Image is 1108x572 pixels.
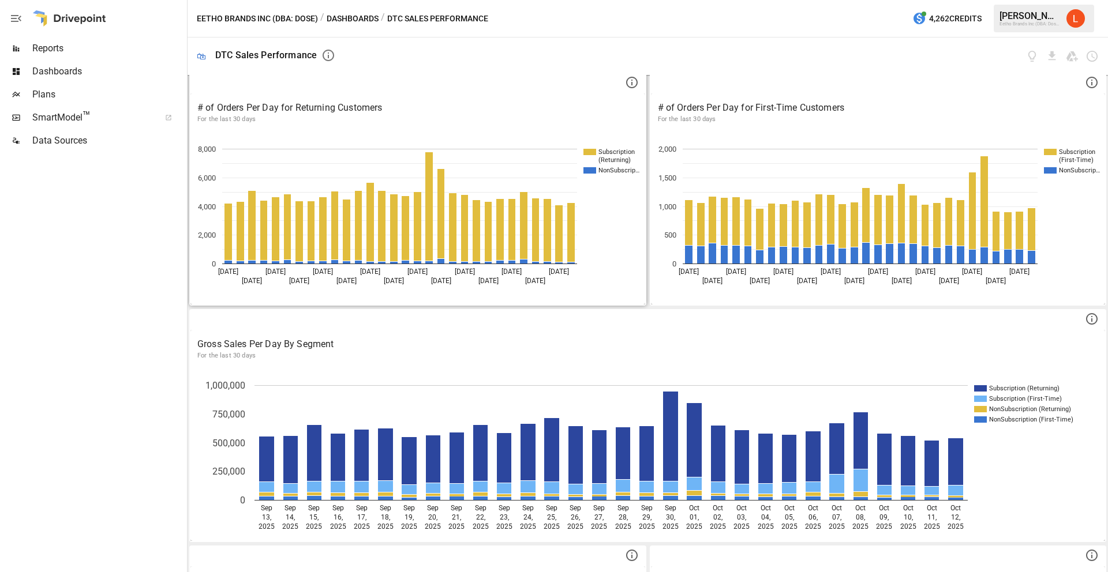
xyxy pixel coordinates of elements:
[327,12,379,26] button: Dashboards
[197,115,638,124] p: For the last 30 days
[473,522,489,530] text: 2025
[989,416,1073,423] text: NonSubscription (First-Time)
[309,513,319,521] text: 15,
[781,522,798,530] text: 2025
[900,522,916,530] text: 2025
[380,504,391,512] text: Sep
[265,268,286,276] text: [DATE]
[32,65,185,78] span: Dashboards
[401,522,417,530] text: 2025
[1065,50,1079,63] button: Save as Google Doc
[197,51,206,62] div: 🛍
[428,513,437,521] text: 20,
[451,504,462,512] text: Sep
[855,504,866,512] text: Oct
[808,504,818,512] text: Oct
[672,259,676,268] text: 0
[903,504,914,512] text: Oct
[664,231,676,239] text: 500
[32,134,185,148] span: Data Sources
[1000,10,1060,21] div: [PERSON_NAME]
[710,522,726,530] text: 2025
[950,504,961,512] text: Oct
[927,504,937,512] text: Oct
[658,202,676,211] text: 1,000
[240,495,245,506] text: 0
[726,268,746,276] text: [DATE]
[1085,50,1099,63] button: Schedule dashboard
[686,522,702,530] text: 2025
[522,504,534,512] text: Sep
[773,268,793,276] text: [DATE]
[381,12,385,26] div: /
[197,351,1098,360] p: For the last 30 days
[989,395,1062,402] text: Subscription (First-Time)
[736,504,747,512] text: Oct
[852,522,869,530] text: 2025
[856,513,865,521] text: 08,
[83,109,91,123] span: ™
[407,268,428,276] text: [DATE]
[915,268,935,276] text: [DATE]
[496,522,512,530] text: 2025
[478,277,499,285] text: [DATE]
[808,513,818,521] text: 06,
[501,268,522,276] text: [DATE]
[403,504,415,512] text: Sep
[198,174,216,182] text: 6,000
[758,522,774,530] text: 2025
[619,513,628,521] text: 28,
[690,513,699,521] text: 01,
[1046,50,1059,63] button: Download dashboard
[547,513,556,521] text: 25,
[951,513,960,521] text: 12,
[377,522,394,530] text: 2025
[832,504,842,512] text: Oct
[750,277,770,285] text: [DATE]
[665,504,676,512] text: Sep
[197,337,1098,351] p: Gross Sales Per Day By Segment
[641,504,653,512] text: Sep
[476,513,485,521] text: 22,
[282,522,298,530] text: 2025
[761,504,771,512] text: Oct
[662,522,679,530] text: 2025
[867,268,888,276] text: [DATE]
[306,522,322,530] text: 2025
[567,522,583,530] text: 2025
[197,12,318,26] button: Eetho Brands Inc (DBA: Dose)
[594,513,604,521] text: 27,
[448,522,465,530] text: 2025
[334,513,343,521] text: 16,
[615,522,631,530] text: 2025
[425,522,441,530] text: 2025
[986,277,1006,285] text: [DATE]
[525,277,545,285] text: [DATE]
[832,513,841,521] text: 07,
[520,522,536,530] text: 2025
[591,522,607,530] text: 2025
[924,522,940,530] text: 2025
[308,504,320,512] text: Sep
[190,368,1105,541] svg: A chart.
[259,522,275,530] text: 2025
[242,277,262,285] text: [DATE]
[927,513,937,521] text: 11,
[879,513,889,521] text: 09,
[1060,2,1092,35] button: Leslie Denton
[1066,9,1085,28] div: Leslie Denton
[32,88,185,101] span: Plans
[313,268,333,276] text: [DATE]
[354,522,370,530] text: 2025
[546,504,557,512] text: Sep
[523,513,533,521] text: 24,
[32,111,152,125] span: SmartModel
[639,522,655,530] text: 2025
[844,277,864,285] text: [DATE]
[198,145,216,153] text: 8,000
[405,513,414,521] text: 19,
[197,101,638,115] p: # of Orders Per Day for Returning Customers
[908,8,986,29] button: 4,262Credits
[805,522,821,530] text: 2025
[796,277,817,285] text: [DATE]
